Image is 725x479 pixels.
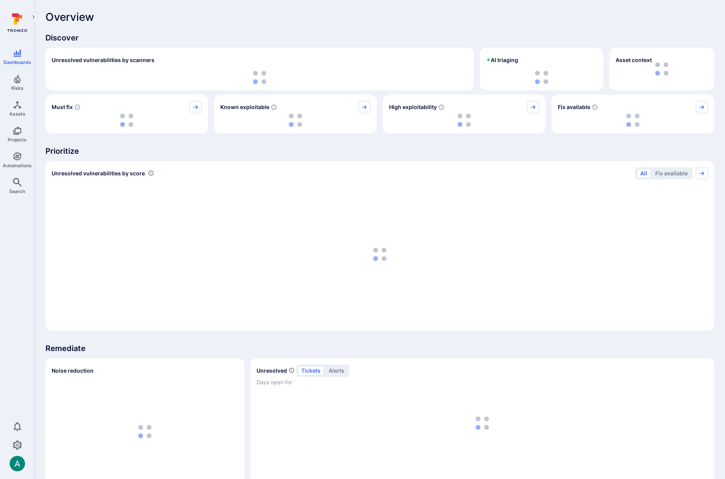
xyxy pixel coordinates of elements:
img: ACg8ocLSa5mPYBaXNx3eFu_EmspyJX0laNWN7cXOFirfQ7srZveEpg=s96-c [10,456,25,471]
span: High exploitability [389,103,437,111]
div: loading spinner [389,113,539,127]
span: Dashboards [3,59,31,65]
div: Must fix [45,95,208,133]
div: Arjan Dehar [10,456,25,471]
span: Must fix [52,103,73,111]
span: Number of unresolved items by priority and days open [289,366,295,375]
img: Loading... [626,114,639,127]
h2: Unresolved [257,367,287,375]
div: loading spinner [52,113,202,127]
span: Prioritize [45,146,714,156]
img: Loading... [289,114,302,127]
div: Number of vulnerabilities in status 'Open' 'Triaged' and 'In process' grouped by score [148,169,154,177]
div: High exploitability [383,95,545,133]
img: Loading... [458,114,471,127]
img: Loading... [373,248,386,261]
span: Discover [45,32,714,43]
button: tickets [298,366,324,375]
div: loading spinner [486,71,597,84]
h2: Unresolved vulnerabilities by scanners [52,56,154,64]
div: loading spinner [558,113,708,127]
span: Search [9,188,25,194]
span: Asset context [616,56,652,64]
i: Expand navigation menu [31,14,36,20]
svg: Vulnerabilities with fix available [592,104,598,110]
button: Expand navigation menu [29,12,38,22]
span: Assets [9,111,25,117]
img: Loading... [253,71,266,84]
svg: Risk score >=40 , missed SLA [74,104,81,110]
h2: AI triaging [486,56,518,64]
span: Automations [3,163,32,168]
div: Fix available [552,95,714,133]
span: Risks [11,85,23,91]
span: Overview [45,11,94,23]
span: Days open for [257,378,708,386]
svg: Confirmed exploitable by KEV [271,104,277,110]
svg: EPSS score ≥ 0.7 [438,104,445,110]
img: Loading... [535,71,548,84]
span: Projects [8,137,27,143]
span: Fix available [558,103,590,111]
div: loading spinner [52,71,468,84]
span: Known exploitable [220,103,269,111]
div: Known exploitable [214,95,377,133]
img: Loading... [138,425,151,438]
img: Loading... [120,114,133,127]
span: Remediate [45,343,714,354]
div: loading spinner [220,113,371,127]
span: Noise reduction [52,367,94,374]
button: alerts [325,366,348,375]
button: All [637,169,651,178]
button: Fix available [652,169,691,178]
span: Unresolved vulnerabilities by score [52,170,145,177]
div: loading spinner [52,184,708,324]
